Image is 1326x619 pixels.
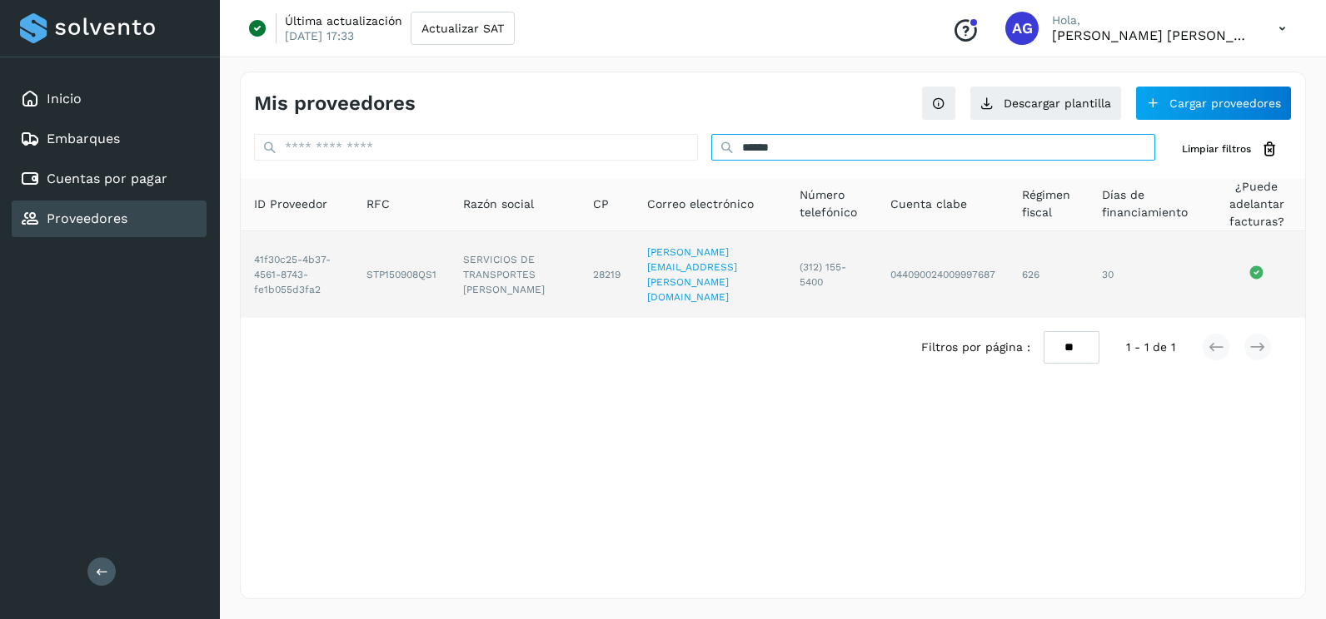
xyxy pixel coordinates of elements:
[463,196,534,213] span: Razón social
[877,231,1009,318] td: 044090024009997687
[285,13,402,28] p: Última actualización
[1221,178,1292,230] span: ¿Puede adelantar facturas?
[647,246,737,303] a: [PERSON_NAME][EMAIL_ADDRESS][PERSON_NAME][DOMAIN_NAME]
[1182,141,1251,156] span: Limpiar filtros
[12,81,207,117] div: Inicio
[12,121,207,157] div: Embarques
[1022,186,1075,221] span: Régimen fiscal
[921,339,1030,356] span: Filtros por página :
[647,196,754,213] span: Correo electrónico
[800,261,846,288] span: (312) 155-5400
[47,131,120,146] a: Embarques
[800,186,865,221] span: Número telefónico
[353,231,450,318] td: STP150908QS1
[1169,134,1292,165] button: Limpiar filtros
[254,92,416,116] h4: Mis proveedores
[1089,231,1208,318] td: 30
[12,201,207,237] div: Proveedores
[411,12,515,45] button: Actualizar SAT
[47,91,82,106] a: Inicio
[450,231,580,318] td: SERVICIOS DE TRANSPORTES [PERSON_NAME]
[593,196,609,213] span: CP
[47,210,127,226] a: Proveedores
[12,161,207,197] div: Cuentas por pagar
[1052,13,1252,27] p: Hola,
[366,196,390,213] span: RFC
[47,171,167,186] a: Cuentas por pagar
[1126,339,1175,356] span: 1 - 1 de 1
[1135,86,1292,121] button: Cargar proveedores
[890,196,967,213] span: Cuenta clabe
[1102,186,1194,221] span: Días de financiamiento
[580,231,634,318] td: 28219
[1052,27,1252,43] p: Abigail Gonzalez Leon
[970,86,1122,121] button: Descargar plantilla
[421,22,504,34] span: Actualizar SAT
[285,28,354,43] p: [DATE] 17:33
[1009,231,1089,318] td: 626
[254,196,327,213] span: ID Proveedor
[241,231,353,318] td: 41f30c25-4b37-4561-8743-fe1b055d3fa2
